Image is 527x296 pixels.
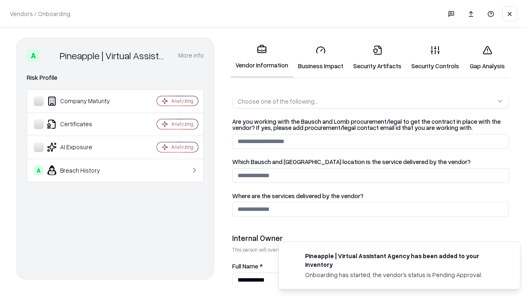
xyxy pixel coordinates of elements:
[34,165,44,175] div: A
[232,118,509,131] label: Are you working with the Bausch and Lomb procurement/legal to get the contract in place with the ...
[60,49,168,62] div: Pineapple | Virtual Assistant Agency
[293,39,348,77] a: Business Impact
[232,246,509,253] p: This person will oversee the vendor relationship and coordinate any required assessments or appro...
[171,97,194,104] div: Analyzing
[232,193,509,199] label: Where are the services delivered by the vendor?
[171,120,194,127] div: Analyzing
[305,271,500,279] div: Onboarding has started, the vendor's status is Pending Approval.
[232,94,509,109] button: Choose one of the following...
[10,9,70,18] p: Vendors / Onboarding
[305,252,500,269] div: Pineapple | Virtual Assistant Agency has been added to your inventory
[406,39,464,77] a: Security Controls
[27,73,204,83] div: Risk Profile
[232,233,509,243] div: Internal Owner
[348,39,406,77] a: Security Artifacts
[34,96,132,106] div: Company Maturity
[34,119,132,129] div: Certificates
[34,165,132,175] div: Breach History
[34,142,132,152] div: AI Exposure
[464,39,511,77] a: Gap Analysis
[232,159,509,165] label: Which Bausch and [GEOGRAPHIC_DATA] location is the service delivered by the vendor?
[232,263,509,269] label: Full Name *
[171,143,194,150] div: Analyzing
[231,38,293,78] a: Vendor Information
[27,49,40,62] div: A
[289,252,298,261] img: trypineapple.com
[238,97,318,106] div: Choose one of the following...
[178,48,204,63] button: More info
[43,49,56,62] img: Pineapple | Virtual Assistant Agency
